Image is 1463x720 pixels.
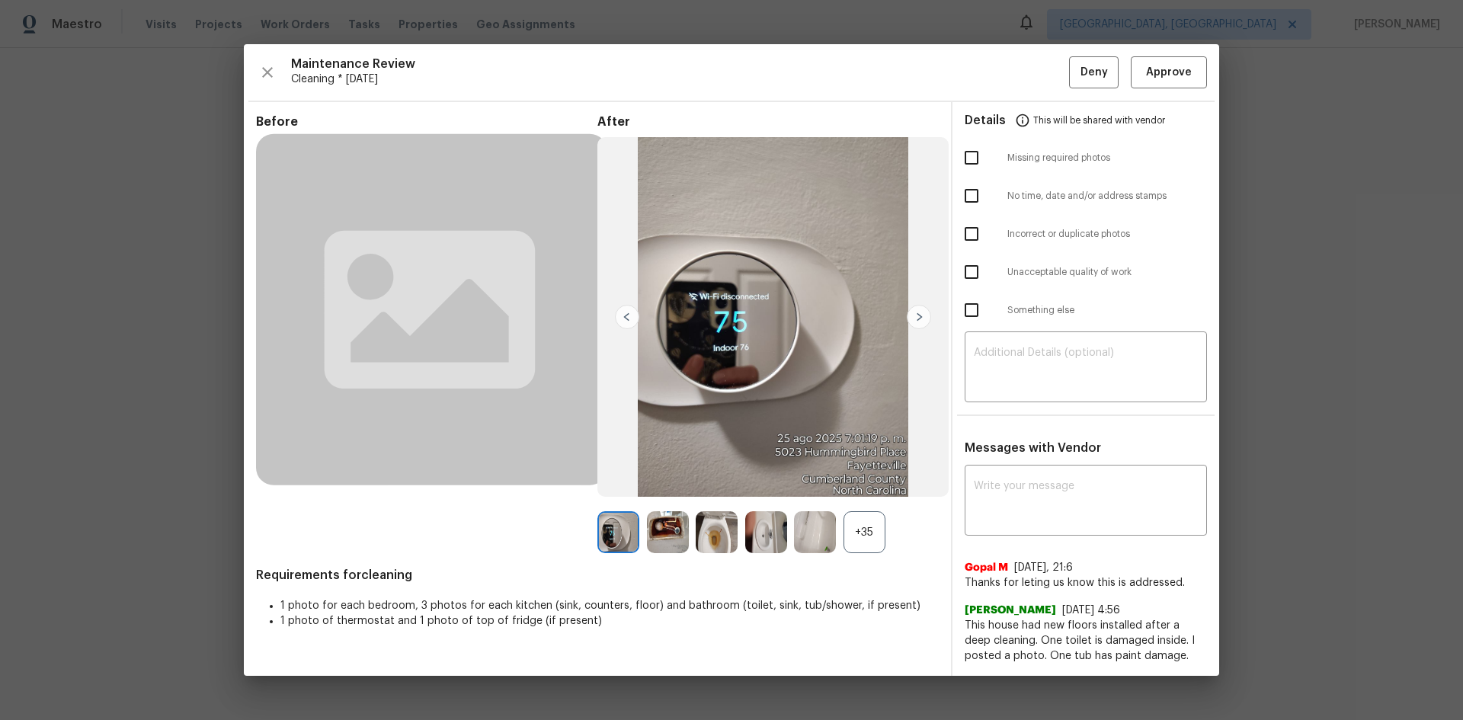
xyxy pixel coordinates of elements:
[965,560,1008,575] span: Gopal M
[952,253,1219,291] div: Unacceptable quality of work
[291,72,1069,87] span: Cleaning * [DATE]
[1062,605,1120,616] span: [DATE] 4:56
[1146,63,1192,82] span: Approve
[291,56,1069,72] span: Maintenance Review
[965,618,1207,664] span: This house had new floors installed after a deep cleaning. One toilet is damaged inside. I posted...
[1080,63,1108,82] span: Deny
[615,305,639,329] img: left-chevron-button-url
[1007,152,1207,165] span: Missing required photos
[952,139,1219,177] div: Missing required photos
[907,305,931,329] img: right-chevron-button-url
[952,177,1219,215] div: No time, date and/or address stamps
[280,598,939,613] li: 1 photo for each bedroom, 3 photos for each kitchen (sink, counters, floor) and bathroom (toilet,...
[844,511,885,553] div: +35
[1131,56,1207,89] button: Approve
[952,215,1219,253] div: Incorrect or duplicate photos
[1007,304,1207,317] span: Something else
[1007,266,1207,279] span: Unacceptable quality of work
[965,575,1207,590] span: Thanks for leting us know this is addressed.
[965,603,1056,618] span: [PERSON_NAME]
[1007,228,1207,241] span: Incorrect or duplicate photos
[1007,190,1207,203] span: No time, date and/or address stamps
[280,613,939,629] li: 1 photo of thermostat and 1 photo of top of fridge (if present)
[1014,562,1073,573] span: [DATE], 21:6
[1069,56,1119,89] button: Deny
[965,442,1101,454] span: Messages with Vendor
[256,114,597,130] span: Before
[952,291,1219,329] div: Something else
[1033,102,1165,139] span: This will be shared with vendor
[965,102,1006,139] span: Details
[597,114,939,130] span: After
[256,568,939,583] span: Requirements for cleaning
